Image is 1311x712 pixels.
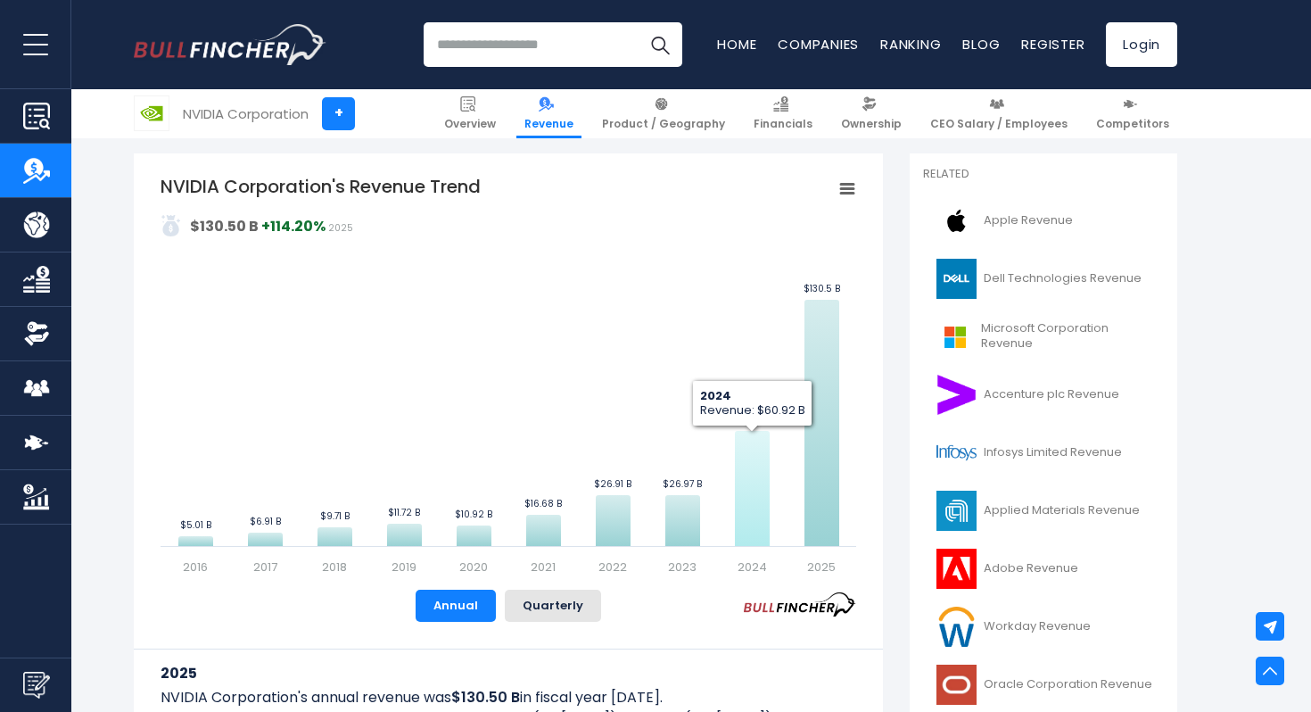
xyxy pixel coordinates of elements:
[934,549,978,589] img: ADBE logo
[444,117,496,131] span: Overview
[524,497,562,510] text: $16.68 B
[934,317,976,357] img: MSFT logo
[505,590,601,622] button: Quarterly
[1088,89,1177,138] a: Competitors
[923,196,1164,245] a: Apple Revenue
[322,97,355,130] a: +
[250,515,281,528] text: $6.91 B
[923,312,1164,361] a: Microsoft Corporation Revenue
[328,221,353,235] span: 2025
[923,254,1164,303] a: Dell Technologies Revenue
[778,35,859,54] a: Companies
[253,559,277,575] text: 2017
[436,89,504,138] a: Overview
[388,506,420,519] text: $11.72 B
[190,216,259,236] strong: $130.50 B
[738,559,767,575] text: 2024
[807,559,836,575] text: 2025
[322,559,347,575] text: 2018
[754,117,812,131] span: Financials
[668,559,697,575] text: 2023
[934,607,978,647] img: WDAY logo
[923,486,1164,535] a: Applied Materials Revenue
[923,428,1164,477] a: Infosys Limited Revenue
[161,662,856,684] h3: 2025
[1106,22,1177,67] a: Login
[161,687,856,708] p: NVIDIA Corporation's annual revenue was in fiscal year [DATE].
[930,117,1068,131] span: CEO Salary / Employees
[934,665,978,705] img: ORCL logo
[1096,117,1169,131] span: Competitors
[161,215,182,236] img: addasd
[934,201,978,241] img: AAPL logo
[516,89,581,138] a: Revenue
[922,89,1076,138] a: CEO Salary / Employees
[962,35,1000,54] a: Blog
[161,174,481,199] tspan: NVIDIA Corporation's Revenue Trend
[392,559,416,575] text: 2019
[320,509,350,523] text: $9.71 B
[934,375,978,415] img: ACN logo
[134,24,326,65] a: Go to homepage
[746,89,820,138] a: Financials
[451,687,520,708] b: $130.50 B
[833,89,910,138] a: Ownership
[804,282,840,295] text: $130.5 B
[183,559,208,575] text: 2016
[1021,35,1084,54] a: Register
[180,518,211,532] text: $5.01 B
[923,167,1164,182] p: Related
[598,559,627,575] text: 2022
[602,117,725,131] span: Product / Geography
[23,320,50,347] img: Ownership
[134,24,326,65] img: Bullfincher logo
[880,35,941,54] a: Ranking
[455,508,492,521] text: $10.92 B
[923,544,1164,593] a: Adobe Revenue
[459,559,488,575] text: 2020
[261,216,326,236] strong: +114.20%
[923,660,1164,709] a: Oracle Corporation Revenue
[923,370,1164,419] a: Accenture plc Revenue
[923,602,1164,651] a: Workday Revenue
[594,477,631,491] text: $26.91 B
[841,117,902,131] span: Ownership
[731,413,772,426] text: $60.92 B
[934,259,978,299] img: DELL logo
[638,22,682,67] button: Search
[663,477,702,491] text: $26.97 B
[524,117,573,131] span: Revenue
[934,491,978,531] img: AMAT logo
[717,35,756,54] a: Home
[934,433,978,473] img: INFY logo
[161,174,856,575] svg: NVIDIA Corporation's Revenue Trend
[135,96,169,130] img: NVDA logo
[594,89,733,138] a: Product / Geography
[183,103,309,124] div: NVIDIA Corporation
[416,590,496,622] button: Annual
[531,559,556,575] text: 2021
